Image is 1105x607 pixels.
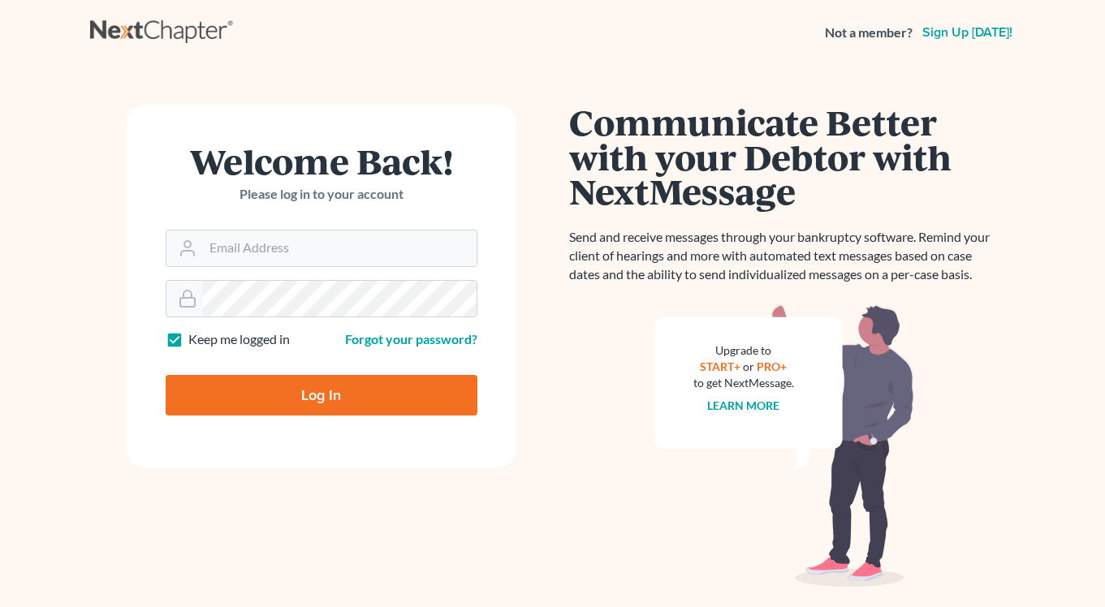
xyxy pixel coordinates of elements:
[693,375,794,391] div: to get NextMessage.
[166,185,477,204] p: Please log in to your account
[700,359,740,373] a: START+
[757,359,787,373] a: PRO+
[203,230,477,266] input: Email Address
[919,26,1016,39] a: Sign up [DATE]!
[693,342,794,359] div: Upgrade to
[166,375,477,415] input: Log In
[825,24,913,42] strong: Not a member?
[743,359,754,373] span: or
[707,398,779,412] a: Learn more
[166,144,477,179] h1: Welcome Back!
[188,330,290,349] label: Keep me logged in
[569,228,999,284] p: Send and receive messages through your bankruptcy software. Remind your client of hearings and mo...
[654,303,914,588] img: nextmessage_bg-59042aed3d76b12b5cd301f8e5b87938c9018125f34e5fa2b7a6b67550977c72.svg
[569,105,999,209] h1: Communicate Better with your Debtor with NextMessage
[345,331,477,347] a: Forgot your password?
